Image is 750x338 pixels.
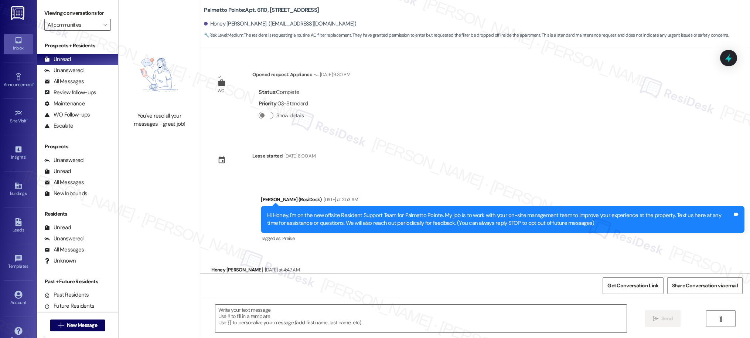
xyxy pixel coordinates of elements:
[282,235,294,241] span: Praise
[44,235,83,243] div: Unanswered
[58,322,64,328] i: 
[218,87,225,95] div: WO
[4,34,33,54] a: Inbox
[44,246,84,254] div: All Messages
[718,316,723,322] i: 
[263,266,300,274] div: [DATE] at 4:47 AM
[607,282,658,290] span: Get Conversation Link
[252,152,283,160] div: Lease started
[48,19,99,31] input: All communities
[667,277,743,294] button: Share Conversation via email
[44,111,90,119] div: WO Follow-ups
[204,32,243,38] strong: 🔧 Risk Level: Medium
[37,210,118,218] div: Residents
[44,67,83,74] div: Unanswered
[259,100,276,107] b: Priority
[44,179,84,186] div: All Messages
[653,316,658,322] i: 
[44,55,71,63] div: Unread
[283,152,316,160] div: [DATE] 8:00 AM
[127,112,192,128] div: You've read all your messages - great job!
[4,107,33,127] a: Site Visit •
[103,22,107,28] i: 
[50,320,105,331] button: New Message
[603,277,663,294] button: Get Conversation Link
[44,168,71,175] div: Unread
[259,87,308,98] div: : Complete
[67,321,97,329] span: New Message
[4,179,33,199] a: Buildings
[204,31,729,39] span: : The resident is requesting a routine AC filter replacement. They have granted permission to ent...
[44,122,73,130] div: Escalate
[204,20,356,28] div: Honey [PERSON_NAME]. ([EMAIL_ADDRESS][DOMAIN_NAME])
[267,212,733,227] div: Hi Honey, I'm on the new offsite Resident Support Team for Palmetto Pointe. My job is to work wit...
[645,310,681,327] button: Send
[211,266,300,276] div: Honey [PERSON_NAME]
[44,257,76,265] div: Unknown
[318,71,350,78] div: [DATE] 9:30 PM
[44,291,89,299] div: Past Residents
[661,315,673,322] span: Send
[252,71,350,81] div: Opened request: Appliance -...
[322,196,358,203] div: [DATE] at 2:53 AM
[259,98,308,109] div: : 03-Standard
[4,288,33,308] a: Account
[44,190,87,197] div: New Inbounds
[33,81,34,86] span: •
[44,156,83,164] div: Unanswered
[44,7,111,19] label: Viewing conversations for
[27,117,28,122] span: •
[28,263,30,268] span: •
[25,153,27,159] span: •
[259,88,275,96] b: Status
[44,302,94,310] div: Future Residents
[37,143,118,151] div: Prospects
[44,89,96,97] div: Review follow-ups
[4,143,33,163] a: Insights •
[4,252,33,272] a: Templates •
[37,278,118,285] div: Past + Future Residents
[261,233,744,244] div: Tagged as:
[4,216,33,236] a: Leads
[37,42,118,50] div: Prospects + Residents
[276,112,304,119] label: Show details
[204,6,319,14] b: Palmetto Pointe: Apt. 6110, [STREET_ADDRESS]
[44,78,84,85] div: All Messages
[672,282,738,290] span: Share Conversation via email
[44,224,71,231] div: Unread
[127,41,192,109] img: empty-state
[261,196,744,206] div: [PERSON_NAME] (ResiDesk)
[44,100,85,108] div: Maintenance
[11,6,26,20] img: ResiDesk Logo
